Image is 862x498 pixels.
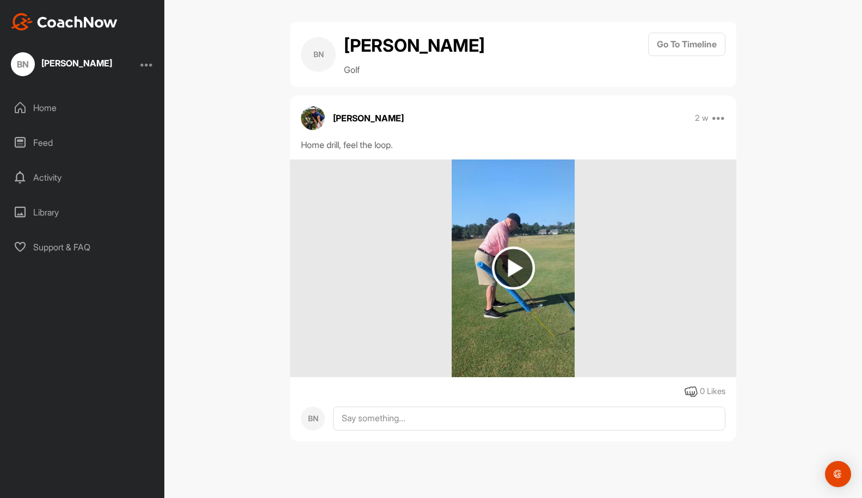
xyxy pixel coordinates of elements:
[344,33,485,59] h2: [PERSON_NAME]
[492,247,535,290] img: play
[301,106,325,130] img: avatar
[452,159,574,377] img: media
[825,461,851,487] div: Open Intercom Messenger
[301,37,336,72] div: BN
[11,52,35,76] div: BN
[648,33,725,56] button: Go To Timeline
[301,407,325,431] div: BN
[333,112,404,125] p: [PERSON_NAME]
[6,233,159,261] div: Support & FAQ
[6,164,159,191] div: Activity
[6,129,159,156] div: Feed
[11,13,118,30] img: CoachNow
[6,94,159,121] div: Home
[700,385,725,398] div: 0 Likes
[301,138,725,151] div: Home drill, feel the loop.
[41,59,112,67] div: [PERSON_NAME]
[648,33,725,76] a: Go To Timeline
[6,199,159,226] div: Library
[695,113,709,124] p: 2 w
[344,63,485,76] p: Golf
